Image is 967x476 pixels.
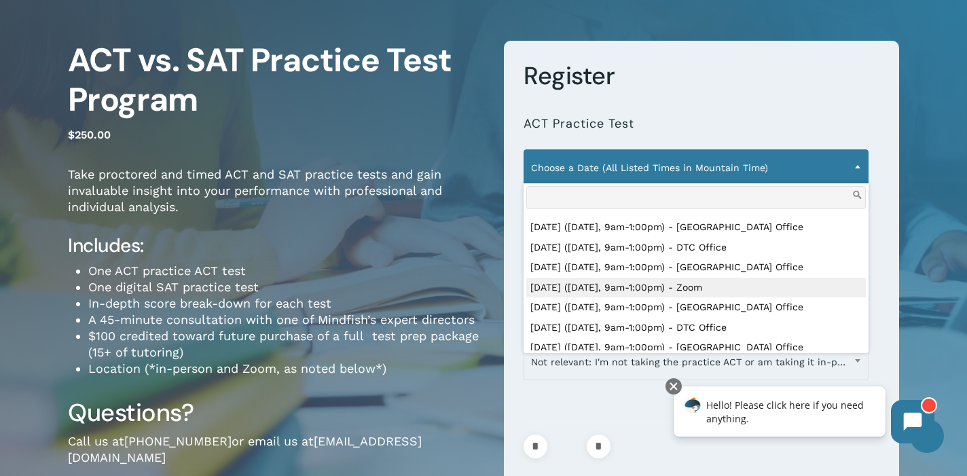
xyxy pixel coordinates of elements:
[68,397,483,428] h3: Questions?
[88,328,483,361] li: $100 credited toward future purchase of a full test prep package (15+ of tutoring)
[524,60,879,92] h3: Register
[68,234,483,258] h4: Includes:
[526,257,866,278] li: [DATE] ([DATE], 9am-1:00pm) - [GEOGRAPHIC_DATA] Office
[524,344,869,380] span: Not relevant: I'm not taking the practice ACT or am taking it in-person
[659,376,948,457] iframe: Chatbot
[88,295,483,312] li: In-depth score break-down for each test
[526,217,866,238] li: [DATE] ([DATE], 9am-1:00pm) - [GEOGRAPHIC_DATA] Office
[524,116,634,132] label: ACT Practice Test
[524,149,869,186] span: Choose a Date (All Listed Times in Mountain Time)
[68,128,75,141] span: $
[526,297,866,318] li: [DATE] ([DATE], 9am-1:00pm) - [GEOGRAPHIC_DATA] Office
[524,348,868,376] span: Not relevant: I'm not taking the practice ACT or am taking it in-person
[526,337,866,358] li: [DATE] ([DATE], 9am-1:00pm) - [GEOGRAPHIC_DATA] Office
[68,434,422,464] a: [EMAIL_ADDRESS][DOMAIN_NAME]
[88,263,483,279] li: One ACT practice ACT test
[68,166,483,234] p: Take proctored and timed ACT and SAT practice tests and gain invaluable insight into your perform...
[68,41,483,120] h1: ACT vs. SAT Practice Test Program
[526,238,866,258] li: [DATE] ([DATE], 9am-1:00pm) - DTC Office
[526,318,866,338] li: [DATE] ([DATE], 9am-1:00pm) - DTC Office
[88,312,483,328] li: A 45-minute consultation with one of Mindfish’s expert directors
[124,434,232,448] a: [PHONE_NUMBER]
[88,361,483,377] li: Location (*in-person and Zoom, as noted below*)
[524,153,868,182] span: Choose a Date (All Listed Times in Mountain Time)
[88,279,483,295] li: One digital SAT practice test
[526,278,866,298] li: [DATE] ([DATE], 9am-1:00pm) - Zoom
[551,435,583,458] input: Product quantity
[68,128,111,141] bdi: 250.00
